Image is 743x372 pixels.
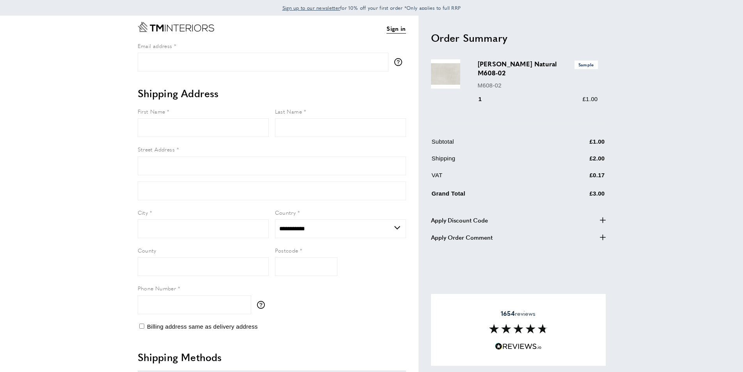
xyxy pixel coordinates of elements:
span: County [138,246,156,254]
h2: Order Summary [431,31,606,45]
td: Grand Total [432,187,550,204]
span: Postcode [275,246,298,254]
span: First Name [138,107,165,115]
img: Veranda Hopsack Natural M608-02 [431,59,460,89]
td: Subtotal [432,137,550,152]
span: for 10% off your first order *Only applies to full RRP [282,4,461,11]
span: reviews [501,310,536,317]
span: Phone Number [138,284,176,292]
p: M608-02 [478,81,598,90]
a: Go to Home page [138,22,214,32]
span: Sample [575,61,598,69]
strong: 1654 [501,309,515,318]
span: Last Name [275,107,302,115]
td: £2.00 [551,154,605,169]
span: Country [275,208,296,216]
div: 1 [478,94,493,104]
td: £3.00 [551,187,605,204]
span: £1.00 [582,96,598,102]
td: £0.17 [551,171,605,186]
h2: Shipping Methods [138,350,406,364]
a: Sign in [387,24,406,34]
h3: [PERSON_NAME] Natural M608-02 [478,59,598,77]
td: Shipping [432,154,550,169]
button: More information [394,58,406,66]
span: City [138,208,148,216]
input: Billing address same as delivery address [139,324,144,329]
span: Email address [138,42,172,50]
td: £1.00 [551,137,605,152]
span: Sign up to our newsletter [282,4,340,11]
span: Billing address same as delivery address [147,323,258,330]
span: Street Address [138,145,175,153]
a: Sign up to our newsletter [282,4,340,12]
h2: Shipping Address [138,86,406,100]
span: Apply Order Comment [431,233,493,242]
button: More information [257,301,269,309]
img: Reviews section [489,324,548,333]
img: Reviews.io 5 stars [495,343,542,350]
td: VAT [432,171,550,186]
span: Apply Discount Code [431,215,488,225]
